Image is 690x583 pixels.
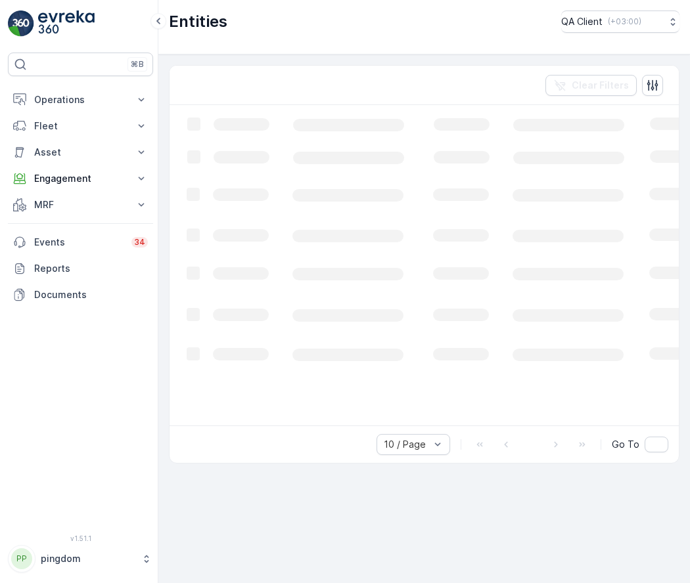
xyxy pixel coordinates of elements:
[8,87,153,113] button: Operations
[34,236,124,249] p: Events
[34,119,127,133] p: Fleet
[169,11,227,32] p: Entities
[34,93,127,106] p: Operations
[34,146,127,159] p: Asset
[134,237,145,248] p: 34
[34,198,127,211] p: MRF
[8,229,153,255] a: Events34
[561,15,603,28] p: QA Client
[545,75,637,96] button: Clear Filters
[131,59,144,70] p: ⌘B
[8,165,153,192] button: Engagement
[8,545,153,572] button: PPpingdom
[41,552,135,565] p: pingdom
[11,548,32,569] div: PP
[608,16,641,27] p: ( +03:00 )
[8,534,153,542] span: v 1.51.1
[561,11,679,33] button: QA Client(+03:00)
[38,11,95,37] img: logo_light-DOdMpM7g.png
[34,288,148,301] p: Documents
[8,11,34,37] img: logo
[34,262,148,275] p: Reports
[572,79,629,92] p: Clear Filters
[612,438,639,451] span: Go To
[8,192,153,218] button: MRF
[34,172,127,185] p: Engagement
[8,113,153,139] button: Fleet
[8,139,153,165] button: Asset
[8,282,153,308] a: Documents
[8,255,153,282] a: Reports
